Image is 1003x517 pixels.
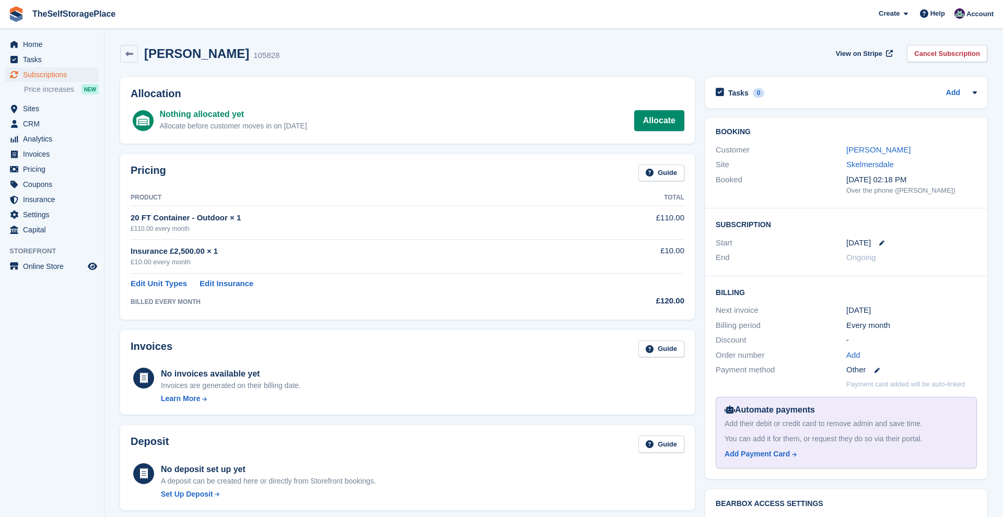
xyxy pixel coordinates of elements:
a: Set Up Deposit [161,489,376,500]
div: Every month [846,320,977,332]
div: 0 [753,88,765,98]
td: £10.00 [581,239,684,273]
span: Online Store [23,259,86,274]
a: Learn More [161,393,301,404]
h2: Deposit [131,436,169,453]
div: Other [846,364,977,376]
div: Customer [716,144,846,156]
a: Skelmersdale [846,160,894,169]
a: Allocate [634,110,684,131]
div: 105828 [253,50,279,62]
div: You can add it for them, or request they do so via their portal. [725,433,968,444]
span: Ongoing [846,253,876,262]
a: menu [5,67,99,82]
div: Next invoice [716,304,846,316]
td: £110.00 [581,206,684,239]
div: Allocate before customer moves in on [DATE] [159,121,307,132]
a: Guide [638,164,684,182]
a: menu [5,147,99,161]
span: Coupons [23,177,86,192]
div: Learn More [161,393,200,404]
div: Site [716,159,846,171]
div: BILLED EVERY MONTH [131,297,581,307]
div: No invoices available yet [161,368,301,380]
h2: Booking [716,128,977,136]
span: Insurance [23,192,86,207]
span: Tasks [23,52,86,67]
p: Payment card added will be auto-linked [846,379,965,390]
a: menu [5,52,99,67]
a: Add [846,349,860,361]
span: Create [879,8,900,19]
h2: Pricing [131,164,166,182]
div: Discount [716,334,846,346]
th: Product [131,190,581,206]
h2: Subscription [716,219,977,229]
div: Add their debit or credit card to remove admin and save time. [725,418,968,429]
h2: [PERSON_NAME] [144,46,249,61]
div: Booked [716,174,846,196]
div: Insurance £2,500.00 × 1 [131,245,581,257]
div: £110.00 every month [131,224,581,233]
a: Add [946,87,960,99]
div: £10.00 every month [131,257,581,267]
a: menu [5,177,99,192]
h2: Allocation [131,88,684,100]
a: Guide [638,340,684,358]
div: £120.00 [581,295,684,307]
a: menu [5,37,99,52]
a: menu [5,222,99,237]
div: End [716,252,846,264]
a: Edit Unit Types [131,278,187,290]
span: Subscriptions [23,67,86,82]
a: [PERSON_NAME] [846,145,911,154]
span: View on Stripe [836,49,882,59]
div: No deposit set up yet [161,463,376,476]
img: stora-icon-8386f47178a22dfd0bd8f6a31ec36ba5ce8667c1dd55bd0f319d3a0aa187defe.svg [8,6,24,22]
span: Price increases [24,85,74,95]
div: NEW [81,84,99,95]
div: Start [716,237,846,249]
div: 20 FT Container - Outdoor × 1 [131,212,581,224]
div: [DATE] 02:18 PM [846,174,977,186]
span: Account [966,9,994,19]
a: Edit Insurance [200,278,253,290]
div: Payment method [716,364,846,376]
div: - [846,334,977,346]
h2: Tasks [728,88,749,98]
a: menu [5,192,99,207]
div: Set Up Deposit [161,489,213,500]
h2: Invoices [131,340,172,358]
div: Order number [716,349,846,361]
div: Invoices are generated on their billing date. [161,380,301,391]
a: Guide [638,436,684,453]
a: Price increases NEW [24,84,99,95]
span: CRM [23,116,86,131]
a: menu [5,116,99,131]
span: Storefront [9,246,104,256]
div: Billing period [716,320,846,332]
span: Sites [23,101,86,116]
div: Automate payments [725,404,968,416]
a: Cancel Subscription [907,45,987,62]
span: Analytics [23,132,86,146]
a: menu [5,259,99,274]
div: [DATE] [846,304,977,316]
span: Invoices [23,147,86,161]
div: Nothing allocated yet [159,108,307,121]
h2: BearBox Access Settings [716,500,977,508]
a: View on Stripe [832,45,895,62]
span: Pricing [23,162,86,177]
img: Sam [954,8,965,19]
div: Over the phone ([PERSON_NAME]) [846,185,977,196]
a: menu [5,132,99,146]
span: Capital [23,222,86,237]
a: menu [5,101,99,116]
span: Home [23,37,86,52]
span: Settings [23,207,86,222]
a: menu [5,162,99,177]
span: Help [930,8,945,19]
a: Add Payment Card [725,449,964,460]
th: Total [581,190,684,206]
p: A deposit can be created here or directly from Storefront bookings. [161,476,376,487]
